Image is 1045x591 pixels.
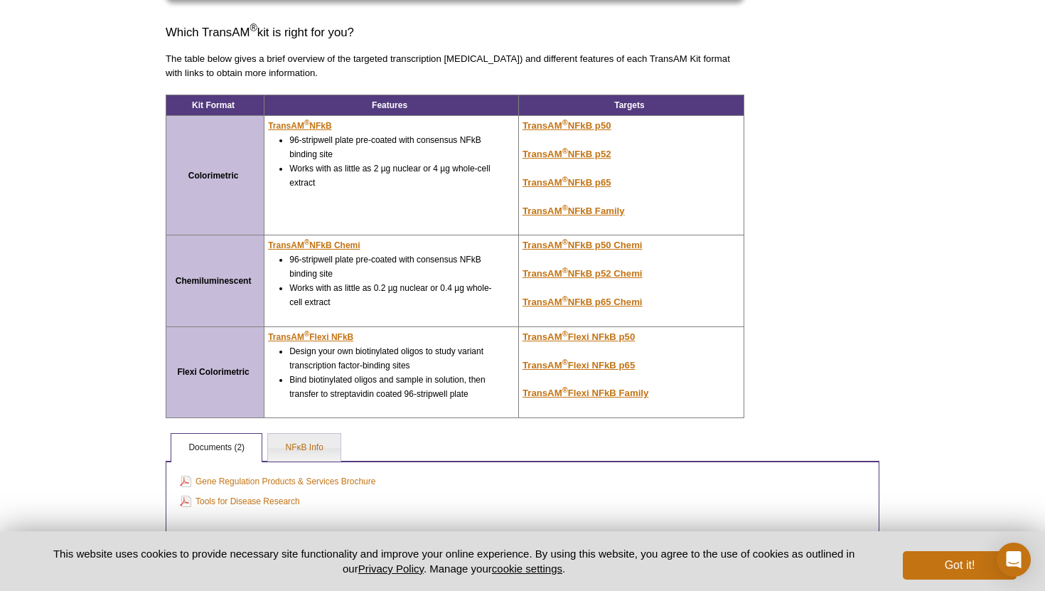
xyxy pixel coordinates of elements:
[289,281,498,309] li: Works with as little as 0.2 µg nuclear or 0.4 µg whole-cell extract
[304,238,309,246] sup: ®
[268,238,360,252] a: TransAM®NFkB Chemi
[250,23,257,34] sup: ®
[522,240,643,250] u: TransAM NFkB p50 Chemi
[522,388,648,398] a: TransAM®Flexi NFkB Family
[268,119,331,133] a: TransAM®NFkB
[614,100,644,110] strong: Targets
[166,24,744,41] h3: Which TransAM kit is right for you?
[562,118,568,127] sup: ®
[289,373,498,401] li: Bind biotinylated oligos and sample in solution, then transfer to streptavidin coated 96-stripwel...
[522,268,643,279] a: TransAM®NFkB p52 Chemi
[268,121,331,131] u: TransAM NFkB
[28,546,879,576] p: This website uses cookies to provide necessary site functionality and improve your online experie...
[177,367,249,377] strong: Flexi Colorimetric
[522,297,643,307] a: TransAM®NFkB p65 Chemi
[268,332,353,342] u: TransAM Flexi NFkB
[188,171,239,181] strong: Colorimetric
[268,434,340,462] a: NFκB Info
[522,120,611,131] a: TransAM®NFkB p50
[522,331,635,342] a: TransAM®Flexi NFkB p50
[903,551,1017,580] button: Got it!
[522,240,643,250] a: TransAM®NFkB p50 Chemi
[171,434,262,462] a: Documents (2)
[522,149,611,159] u: TransAM NFkB p52
[522,331,635,342] u: TransAM Flexi NFkB p50
[522,360,635,371] a: TransAM®Flexi NFkB p65
[176,276,252,286] strong: Chemiluminescent
[289,133,498,161] li: 96-stripwell plate pre-coated with consensus NFkB binding site
[166,52,744,80] p: The table below gives a brief overview of the targeted transcription [MEDICAL_DATA]) and differen...
[180,494,300,509] a: Tools for Disease Research
[562,174,568,183] sup: ®
[268,240,360,250] u: TransAM NFkB Chemi
[522,268,643,279] u: TransAM NFkB p52 Chemi
[562,385,568,394] sup: ®
[562,294,568,303] sup: ®
[289,161,498,190] li: Works with as little as 2 µg nuclear or 4 µg whole-cell extract
[562,357,568,366] sup: ®
[562,238,568,246] sup: ®
[358,563,424,575] a: Privacy Policy
[289,344,498,373] li: Design your own biotinylated oligos to study variant transcription factor-binding sites
[268,330,353,344] a: TransAM®Flexi NFkB
[192,100,235,110] strong: Kit Format
[289,252,498,281] li: 96-stripwell plate pre-coated with consensus NFkB binding site
[492,563,562,575] button: cookie settings
[180,474,375,489] a: Gene Regulation Products & Services Brochure
[562,203,568,211] sup: ®
[522,177,611,188] a: TransAM®NFkB p65
[522,177,611,188] u: TransAM NFkB p65
[997,543,1031,577] div: Open Intercom Messenger
[562,266,568,275] sup: ®
[522,206,625,216] u: TransAM NFkB Family
[562,147,568,155] sup: ®
[522,388,648,398] u: TransAM Flexi NFkB Family
[522,360,635,371] u: TransAM Flexi NFkB p65
[522,297,643,307] u: TransAM NFkB p65 Chemi
[304,330,309,338] sup: ®
[562,329,568,337] sup: ®
[522,149,611,159] a: TransAM®NFkB p52
[522,206,625,216] a: TransAM®NFkB Family
[522,120,611,131] u: TransAM NFkB p50
[372,100,407,110] strong: Features
[304,119,309,127] sup: ®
